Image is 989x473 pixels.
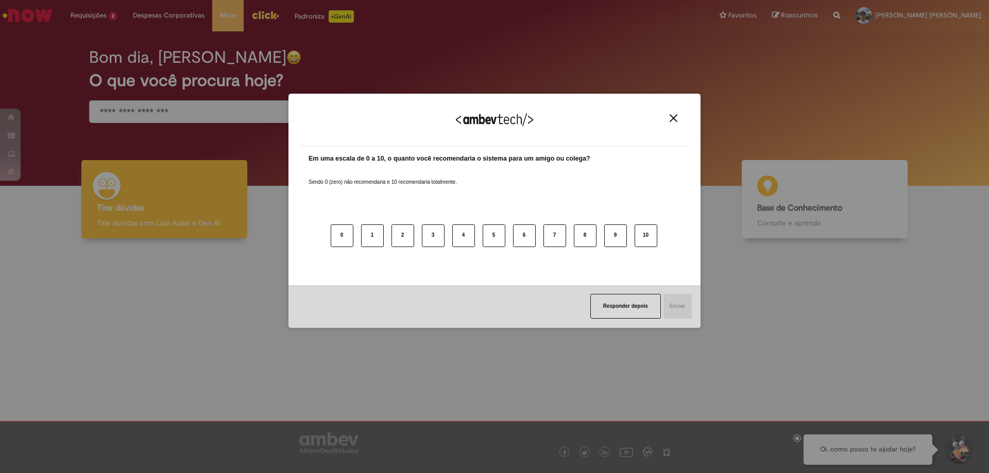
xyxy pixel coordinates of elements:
[456,113,533,126] img: Logo Ambevtech
[543,224,566,247] button: 7
[361,224,384,247] button: 1
[331,224,353,247] button: 0
[670,114,677,122] img: Close
[391,224,414,247] button: 2
[513,224,536,247] button: 6
[422,224,445,247] button: 3
[483,224,505,247] button: 5
[452,224,475,247] button: 4
[590,294,661,319] button: Responder depois
[309,166,457,186] label: Sendo 0 (zero) não recomendaria e 10 recomendaria totalmente.
[574,224,596,247] button: 8
[667,114,680,122] button: Close
[309,154,590,164] label: Em uma escala de 0 a 10, o quanto você recomendaria o sistema para um amigo ou colega?
[635,224,657,247] button: 10
[604,224,627,247] button: 9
